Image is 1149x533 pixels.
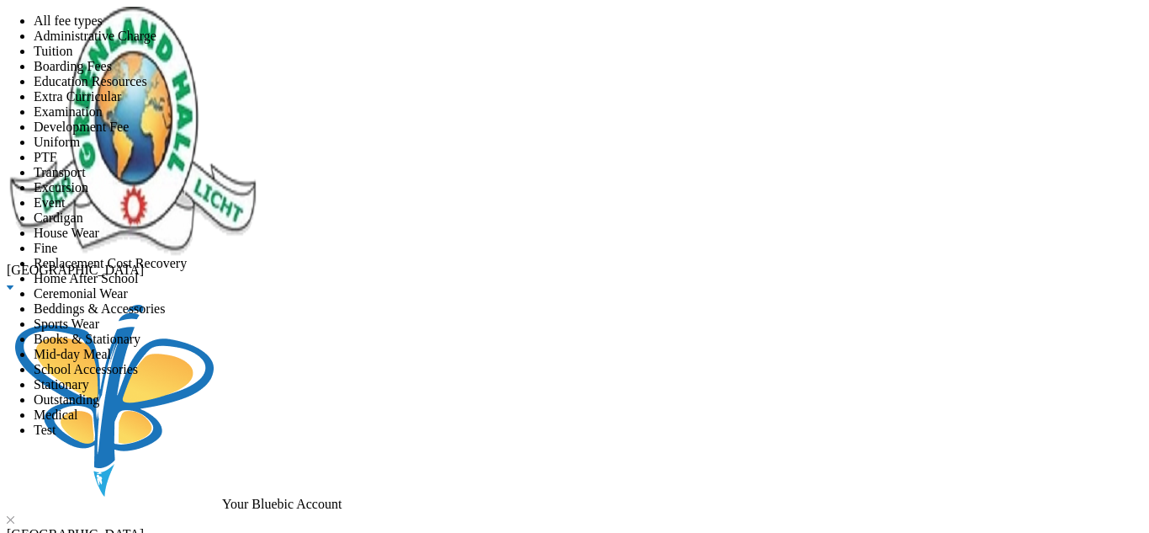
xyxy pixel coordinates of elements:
[34,180,88,195] span: Excursion
[34,408,77,422] span: Medical
[34,317,99,331] span: Sports Wear
[34,362,138,376] span: School Accessories
[34,150,57,164] span: PTF
[34,29,156,43] span: Administrative Charge
[34,423,56,437] span: Test
[34,392,99,407] span: Outstanding
[34,377,89,392] span: Stationary
[34,104,103,119] span: Examination
[34,211,83,225] span: Cardigan
[34,120,129,134] span: Development Fee
[34,135,80,149] span: Uniform
[34,74,147,88] span: Education Resources
[34,256,187,270] span: Replacement Cost Recovery
[34,59,112,73] span: Boarding Fees
[34,271,138,285] span: Home After School
[34,13,103,28] span: All fee types
[34,44,73,58] span: Tuition
[34,226,99,240] span: House Wear
[34,89,121,104] span: Extra Curricular
[34,332,140,346] span: Books & Stationary
[34,301,165,316] span: Beddings & Accessories
[34,347,111,361] span: Mid-day Meal
[34,195,65,210] span: Event
[222,497,342,511] span: Your Bluebic Account
[34,286,128,301] span: Ceremonial Wear
[34,241,57,255] span: Fine
[34,165,86,179] span: Transport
